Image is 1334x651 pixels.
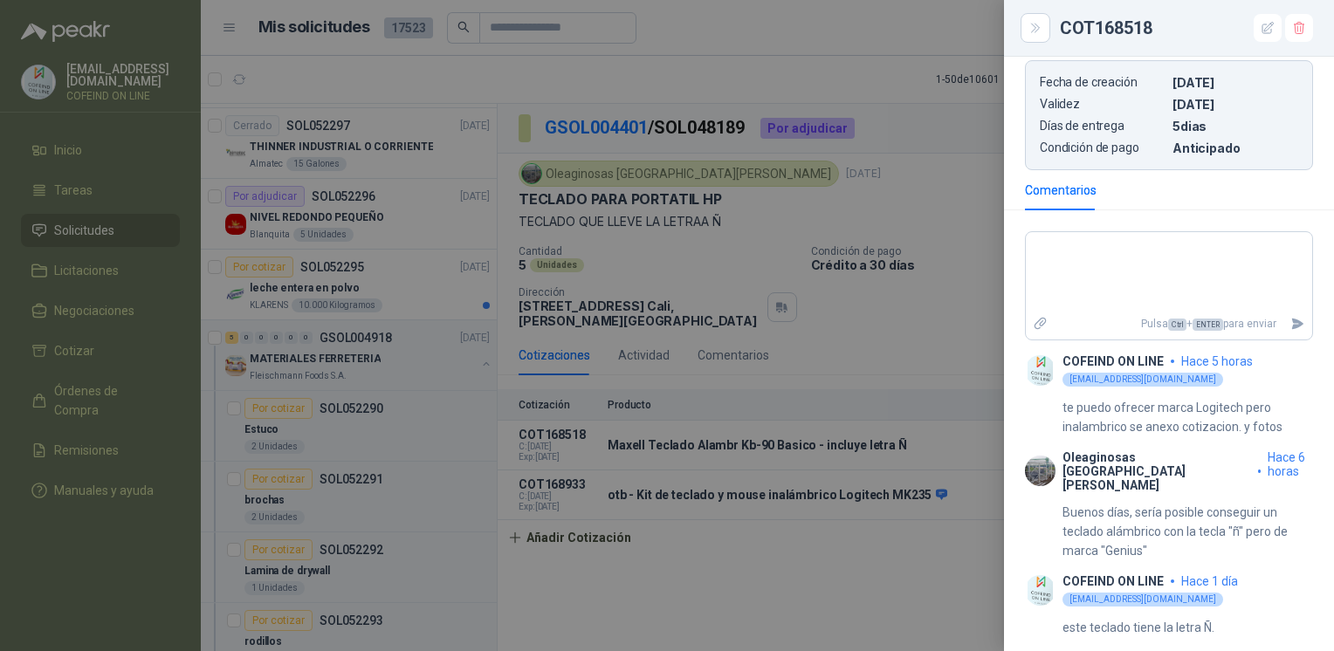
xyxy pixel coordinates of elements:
div: [EMAIL_ADDRESS][DOMAIN_NAME] [1062,373,1223,387]
p: Pulsa + para enviar [1056,309,1284,339]
span: ENTER [1193,319,1223,331]
button: Enviar [1283,309,1312,339]
span: hace 6 horas [1268,450,1313,492]
p: te puedo ofrecer marca Logitech pero inalambrico se anexo cotizacion. y fotos [1062,398,1313,436]
div: [EMAIL_ADDRESS][DOMAIN_NAME] [1062,593,1223,606]
p: Fecha de creación [1040,75,1166,90]
p: Buenos días, sería posible conseguir un teclado alámbrico con la tecla "ñ" pero de marca "Genius" [1062,503,1313,560]
span: hace 1 día [1181,574,1238,588]
span: hace 5 horas [1181,354,1253,368]
img: Company Logo [1025,575,1056,606]
p: Condición de pago [1040,140,1166,155]
img: Company Logo [1025,456,1056,486]
p: Validez [1040,97,1166,112]
p: [DATE] [1172,97,1298,112]
div: Comentarios [1025,181,1097,200]
p: 5 dias [1172,119,1298,134]
p: Oleaginosas [GEOGRAPHIC_DATA][PERSON_NAME] [1062,450,1251,492]
button: Close [1025,17,1046,38]
p: [DATE] [1172,75,1298,90]
p: este teclado tiene la letra Ñ. [1062,618,1214,637]
p: Anticipado [1172,140,1298,155]
p: Días de entrega [1040,119,1166,134]
span: Ctrl [1168,319,1186,331]
div: COT168518 [1060,14,1313,42]
p: COFEIND ON LINE [1062,354,1164,368]
img: Company Logo [1025,355,1056,386]
p: COFEIND ON LINE [1062,574,1164,588]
